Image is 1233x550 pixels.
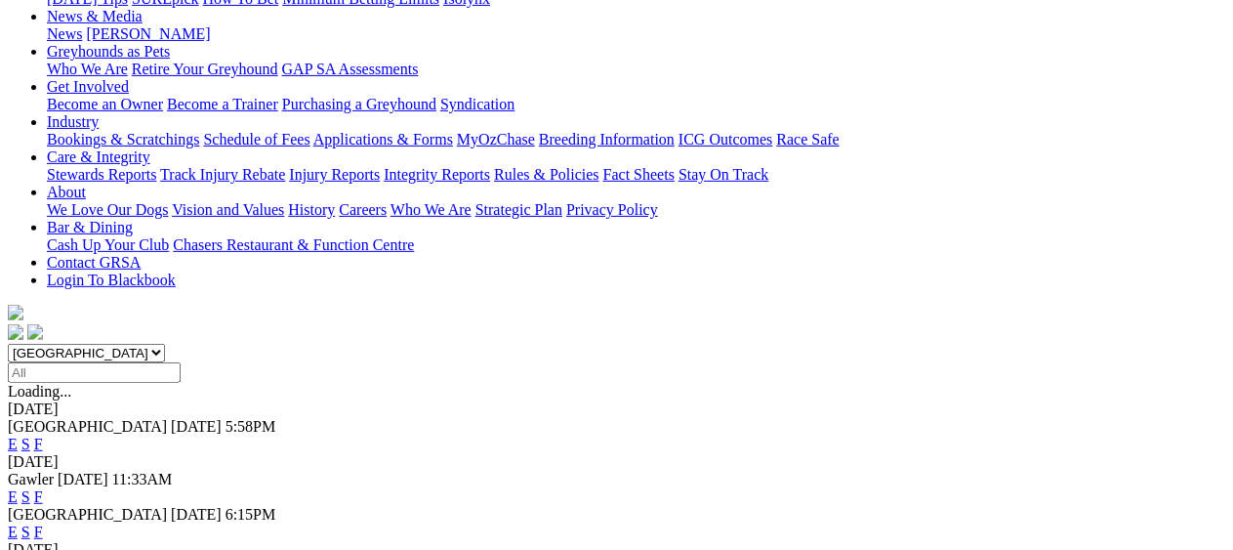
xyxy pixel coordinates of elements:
span: Gawler [8,471,54,487]
a: Syndication [440,96,514,112]
a: F [34,524,43,540]
a: S [21,524,30,540]
a: Become a Trainer [167,96,278,112]
div: [DATE] [8,401,1225,418]
a: [PERSON_NAME] [86,25,210,42]
div: [DATE] [8,453,1225,471]
a: Rules & Policies [494,166,599,183]
a: S [21,488,30,505]
span: [DATE] [171,506,222,523]
a: ICG Outcomes [678,131,772,148]
span: [GEOGRAPHIC_DATA] [8,506,167,523]
a: News [47,25,82,42]
a: Bar & Dining [47,219,133,235]
a: Race Safe [776,131,839,148]
a: GAP SA Assessments [282,61,419,77]
img: logo-grsa-white.png [8,305,23,320]
a: MyOzChase [457,131,535,148]
a: Who We Are [47,61,128,77]
img: facebook.svg [8,324,23,340]
a: Injury Reports [289,166,380,183]
span: 6:15PM [226,506,276,523]
span: [DATE] [58,471,108,487]
a: F [34,488,43,505]
a: Contact GRSA [47,254,141,271]
span: 5:58PM [226,418,276,435]
div: Greyhounds as Pets [47,61,1225,78]
span: Loading... [8,383,71,400]
a: Who We Are [390,201,472,218]
a: Fact Sheets [603,166,675,183]
img: twitter.svg [27,324,43,340]
a: Chasers Restaurant & Function Centre [173,236,414,253]
a: E [8,436,18,452]
a: Stewards Reports [47,166,156,183]
div: About [47,201,1225,219]
a: F [34,436,43,452]
a: Breeding Information [539,131,675,148]
span: 11:33AM [112,471,173,487]
div: Care & Integrity [47,166,1225,184]
a: Care & Integrity [47,148,150,165]
a: Stay On Track [678,166,768,183]
span: [DATE] [171,418,222,435]
a: News & Media [47,8,143,24]
a: E [8,488,18,505]
a: Purchasing a Greyhound [282,96,436,112]
span: [GEOGRAPHIC_DATA] [8,418,167,435]
a: Careers [339,201,387,218]
div: Get Involved [47,96,1225,113]
a: Privacy Policy [566,201,658,218]
a: Retire Your Greyhound [132,61,278,77]
a: Schedule of Fees [203,131,309,148]
a: Login To Blackbook [47,272,176,288]
a: Track Injury Rebate [160,166,285,183]
a: We Love Our Dogs [47,201,168,218]
a: Cash Up Your Club [47,236,169,253]
a: Industry [47,113,99,130]
a: Greyhounds as Pets [47,43,170,60]
a: Become an Owner [47,96,163,112]
a: Strategic Plan [475,201,562,218]
a: About [47,184,86,200]
div: Industry [47,131,1225,148]
a: E [8,524,18,540]
div: News & Media [47,25,1225,43]
a: S [21,436,30,452]
a: Vision and Values [172,201,284,218]
div: Bar & Dining [47,236,1225,254]
a: Applications & Forms [313,131,453,148]
a: History [288,201,335,218]
input: Select date [8,362,181,383]
a: Integrity Reports [384,166,490,183]
a: Bookings & Scratchings [47,131,199,148]
a: Get Involved [47,78,129,95]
